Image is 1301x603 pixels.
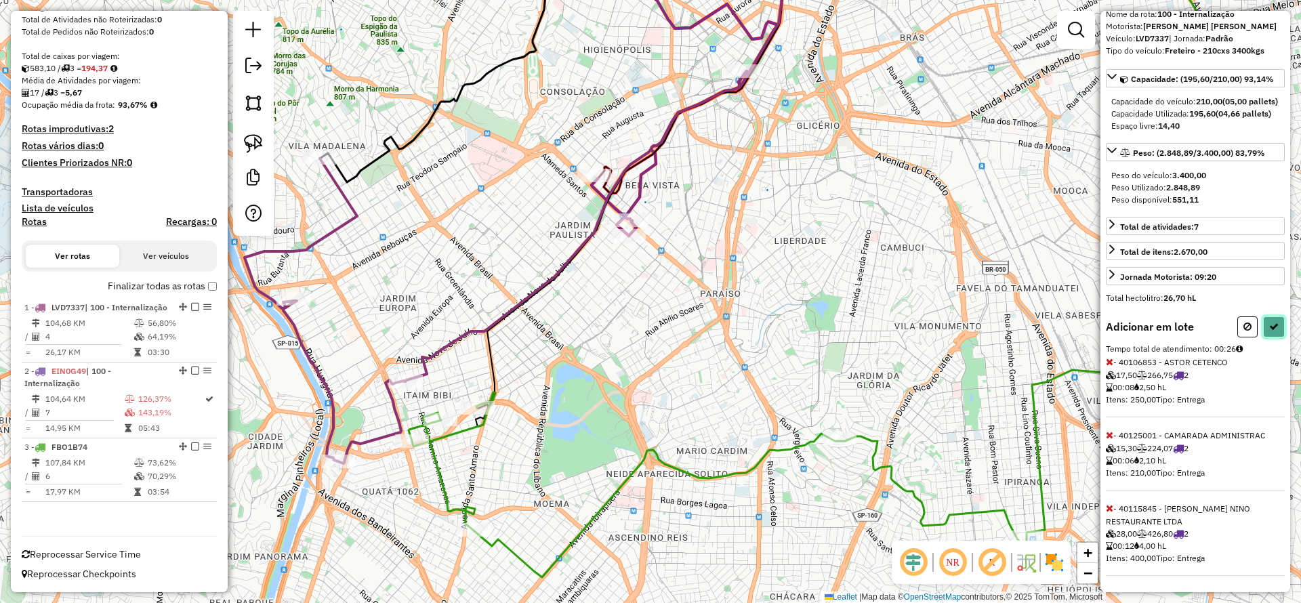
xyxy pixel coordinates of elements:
strong: LVD7337 [1136,33,1169,43]
div: 583,10 / 3 = [22,62,217,75]
div: Média de Atividades por viagem: [22,75,217,87]
span: 2 - [24,366,111,388]
strong: 14,40 [1158,121,1180,131]
span: 15,30 [1106,443,1137,453]
strong: 551,11 [1172,194,1199,205]
td: 17,97 KM [45,485,133,499]
td: 107,84 KM [45,456,133,470]
em: Alterar sequência das rotas [179,442,187,451]
td: / [24,406,31,419]
span: 2 [1173,528,1189,539]
i: Tempo total em rota [134,348,141,356]
i: Total de rotas [61,64,70,72]
h4: Rotas improdutivas: [22,123,217,135]
span: 17,50 [1106,370,1137,380]
span: 1 - [24,302,167,312]
h4: Rotas [22,216,47,228]
strong: 5,67 [65,87,82,98]
td: 104,68 KM [45,316,133,330]
td: / [24,470,31,483]
strong: 93,67% [118,100,148,110]
i: % de utilização do peso [134,459,144,467]
i: Hectolitros [1134,542,1139,550]
i: Excluir [1106,357,1113,367]
span: 224,07 [1137,443,1173,453]
em: Finalizar rota [191,442,199,451]
span: - 40106853 - ASTOR CETENCO [1106,357,1285,417]
label: Finalizar todas as rotas [108,279,217,293]
td: 143,19% [138,406,204,419]
span: | [859,592,861,602]
a: Zoom in [1077,543,1098,563]
td: = [24,485,31,499]
td: 56,80% [147,316,211,330]
em: Alterar sequência das rotas [179,367,187,375]
span: 2 [1173,370,1189,380]
strong: 7 [1194,222,1199,232]
em: Finalizar rota [191,367,199,375]
td: 7 [45,406,124,419]
td: 70,29% [147,470,211,483]
h4: Clientes Priorizados NR: [22,157,217,169]
td: 03:30 [147,346,211,359]
a: Zoom out [1077,563,1098,583]
i: Total de Atividades [32,472,40,480]
div: Jornada Motorista: 09:20 [1120,271,1216,283]
i: Peso [1137,371,1147,379]
div: Peso: (2.848,89/3.400,00) 83,79% [1106,164,1285,211]
span: 2,10 hL [1134,455,1166,465]
span: | 100 - Internalização [24,366,111,388]
div: Nome da rota: [1106,8,1285,20]
i: Cubagem total roteirizado [22,64,30,72]
i: % de utilização da cubagem [134,333,144,341]
span: Tipo: Entrega [1156,394,1205,404]
span: Ocultar deslocamento [897,546,930,579]
h4: Adicionar em lote [1106,320,1194,333]
span: 00:08 [1106,382,1134,392]
div: 17 / 3 = [22,87,217,99]
td: 03:54 [147,485,211,499]
span: Peso do veículo: [1111,170,1206,180]
i: Cubagem [1106,530,1116,538]
i: Excluir [1106,430,1113,440]
a: Capacidade: (195,60/210,00) 93,14% [1106,69,1285,87]
span: Itens: 210,00 [1106,467,1156,478]
strong: [PERSON_NAME] [PERSON_NAME] [1143,21,1277,31]
span: Ocupação média da frota: [22,100,115,110]
h4: Recargas: 0 [166,216,217,228]
a: Leaflet [825,592,857,602]
td: 104,64 KM [45,392,124,406]
span: Total de atividades: [1120,222,1199,232]
i: Tempo de atendimento [1106,542,1113,550]
strong: 0 [149,26,154,37]
span: 4,00 hL [1134,541,1166,551]
a: Total de atividades:7 [1106,217,1285,235]
td: 6 [45,470,133,483]
div: Espaço livre: [1111,120,1279,132]
td: = [24,346,31,359]
i: Tempo total em rota [134,488,141,496]
span: 3 - [24,442,87,452]
i: % de utilização da cubagem [125,409,135,417]
span: Tipo: Entrega [1156,553,1205,563]
div: Total de itens: [1120,246,1207,258]
div: Total de Pedidos não Roteirizados: [22,26,217,38]
em: Finalizar rota [191,303,199,311]
td: 126,37% [138,392,204,406]
span: Reprocessar Service Time [22,548,141,560]
a: Peso: (2.848,89/3.400,00) 83,79% [1106,143,1285,161]
div: Tipo do veículo: [1106,45,1285,57]
span: Ocultar NR [936,546,969,579]
span: 2,50 hL [1134,382,1166,392]
strong: Padrão [1205,33,1233,43]
i: Cubagem [1106,371,1116,379]
a: Nova sessão e pesquisa [240,16,267,47]
i: Total de Atividades [22,89,30,97]
td: = [24,421,31,435]
div: Total de caixas por viagem: [22,50,217,62]
i: Distância Total [32,319,40,327]
div: Motorista: [1106,20,1285,33]
a: Exportar sessão [240,52,267,83]
span: 2 [1173,443,1189,453]
span: + [1083,544,1092,561]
